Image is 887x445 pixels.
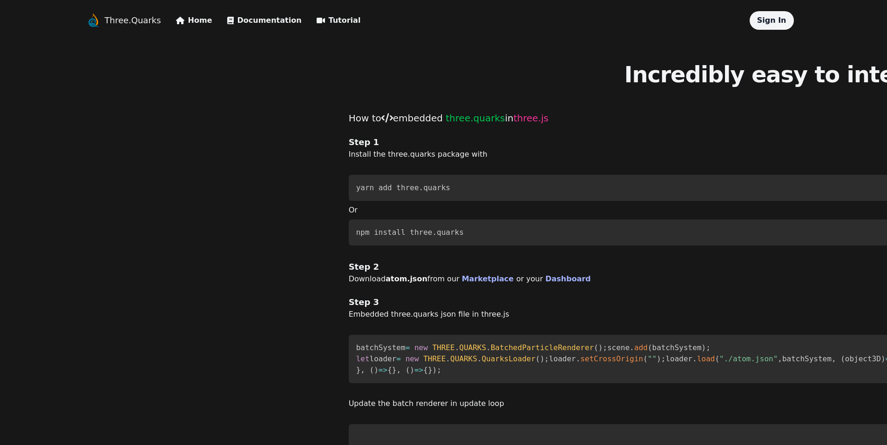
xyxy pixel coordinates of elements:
[433,365,437,374] span: )
[630,343,634,352] span: .
[514,113,548,124] span: three.js
[392,365,397,374] span: }
[545,274,591,283] a: Dashboard
[540,354,545,363] span: )
[406,365,410,374] span: (
[227,15,302,26] a: Documentation
[486,343,491,352] span: .
[432,343,594,352] span: THREE QUARKS BatchedParticleRenderer
[535,354,540,363] span: (
[778,354,782,363] span: ,
[697,354,715,363] span: load
[414,343,428,352] span: new
[598,343,603,352] span: )
[757,16,786,25] a: Sign In
[356,183,450,192] code: yarn add three.quarks
[396,354,401,363] span: =
[576,354,581,363] span: .
[360,365,365,374] span: ,
[648,354,657,363] span: ""
[657,354,661,363] span: )
[706,343,711,352] span: ;
[603,343,608,352] span: ;
[317,15,361,26] a: Tutorial
[455,343,460,352] span: .
[370,365,374,374] span: (
[428,365,433,374] span: }
[379,365,387,374] span: =>
[594,343,598,352] span: (
[406,354,419,363] span: new
[105,14,161,27] a: Three.Quarks
[648,343,652,352] span: (
[840,354,845,363] span: (
[410,365,414,374] span: )
[845,354,881,363] span: object3D
[414,365,423,374] span: =>
[446,354,450,363] span: .
[643,354,648,363] span: (
[881,354,886,363] span: )
[702,343,706,352] span: )
[634,343,648,352] span: add
[477,354,482,363] span: .
[374,365,379,374] span: )
[715,354,719,363] span: (
[462,274,516,283] a: Marketplace
[356,365,361,374] span: }
[437,365,441,374] span: ;
[832,354,836,363] span: ,
[423,354,535,363] span: THREE QUARKS QuarksLoader
[386,274,427,283] span: atom.json
[580,354,643,363] span: setCrossOrigin
[356,354,370,363] span: let
[423,365,428,374] span: {
[692,354,697,363] span: .
[719,354,778,363] span: "./atom.json"
[544,354,549,363] span: ;
[387,365,392,374] span: {
[661,354,666,363] span: ;
[446,113,505,124] span: three.quarks
[176,15,212,26] a: Home
[356,228,464,237] code: npm install three.quarks
[406,343,410,352] span: =
[396,365,401,374] span: ,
